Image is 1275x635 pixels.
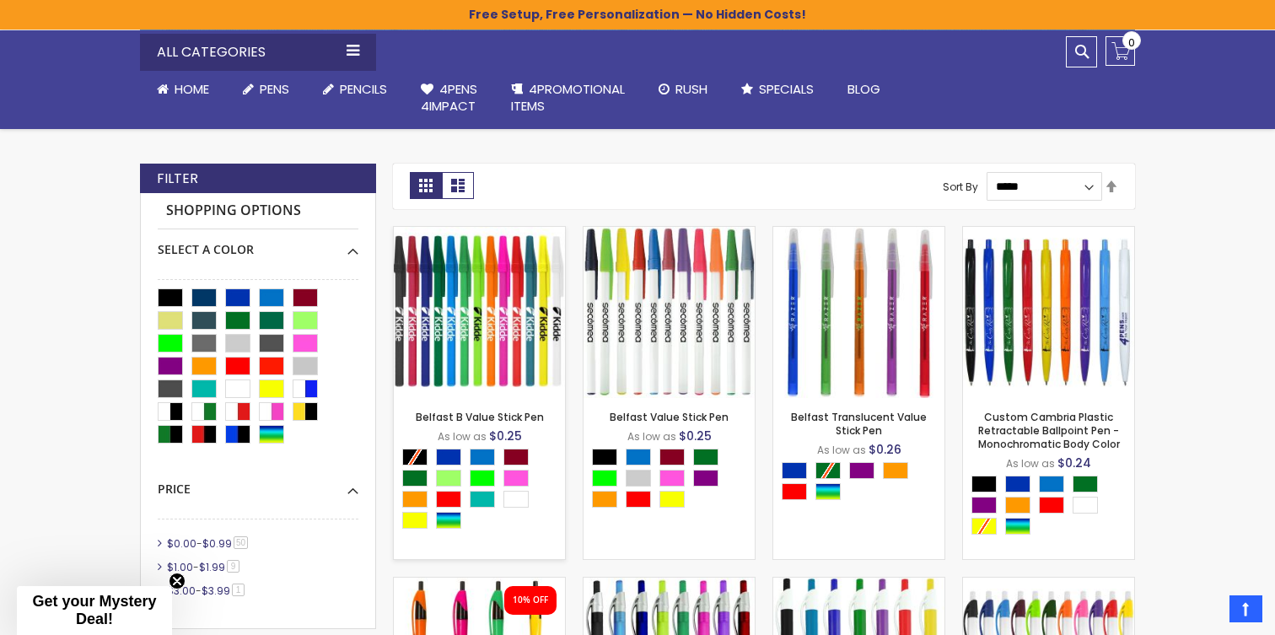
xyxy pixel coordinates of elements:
div: Yellow [402,512,428,529]
span: 4Pens 4impact [421,80,477,115]
span: As low as [817,443,866,457]
div: Burgundy [503,449,529,465]
div: Blue Light [470,449,495,465]
div: Green [1073,476,1098,492]
span: $1.99 [199,560,225,574]
div: Purple [849,462,874,479]
span: Specials [759,80,814,98]
span: $0.00 [167,536,196,551]
span: $0.25 [489,428,522,444]
a: Preston W Click Pen [963,577,1134,591]
a: $1.00-$1.999 [163,560,245,574]
a: Pens [226,71,306,108]
span: $1.00 [167,560,193,574]
strong: Shopping Options [158,193,358,229]
div: Green Light [436,470,461,487]
a: Belfast B Value Stick Pen [394,226,565,240]
a: Preston Translucent Pen [584,577,755,591]
div: Pink [659,470,685,487]
div: Select A Color [402,449,565,533]
a: 4Pens4impact [404,71,494,126]
span: $0.25 [679,428,712,444]
div: Orange [402,491,428,508]
div: Assorted [815,483,841,500]
span: 4PROMOTIONAL ITEMS [511,80,625,115]
div: Teal [470,491,495,508]
a: $3.00-$3.991 [163,584,250,598]
span: As low as [438,429,487,444]
label: Sort By [943,179,978,193]
strong: Filter [157,170,198,188]
a: Preston B Click Pen [773,577,944,591]
span: As low as [1006,456,1055,471]
span: Pencils [340,80,387,98]
a: Top [1229,595,1262,622]
div: Lime Green [470,470,495,487]
div: Lime Green [592,470,617,487]
a: Belfast B Value Stick Pen [416,410,544,424]
span: $0.99 [202,536,232,551]
div: All Categories [140,34,376,71]
div: Red [782,483,807,500]
span: Rush [675,80,707,98]
a: 4PROMOTIONALITEMS [494,71,642,126]
span: $3.00 [167,584,196,598]
a: Neon Slimster Pen [394,577,565,591]
div: Assorted [1005,518,1030,535]
a: Belfast Value Stick Pen [610,410,729,424]
div: Green [402,470,428,487]
div: Black [592,449,617,465]
span: As low as [627,429,676,444]
span: Blog [847,80,880,98]
a: Belfast Translucent Value Stick Pen [791,410,927,438]
div: White [503,491,529,508]
div: Red [626,491,651,508]
div: Red [436,491,461,508]
button: Close teaser [169,573,186,589]
div: 10% OFF [513,595,548,606]
div: Burgundy [659,449,685,465]
a: Specials [724,71,831,108]
img: Belfast B Value Stick Pen [394,227,565,398]
img: Belfast Value Stick Pen [584,227,755,398]
div: Blue [1005,476,1030,492]
div: Select A Color [158,229,358,258]
span: $0.26 [869,441,901,458]
a: Home [140,71,226,108]
div: Orange [592,491,617,508]
img: Custom Cambria Plastic Retractable Ballpoint Pen - Monochromatic Body Color [963,227,1134,398]
span: $3.99 [202,584,230,598]
a: Rush [642,71,724,108]
div: Blue [782,462,807,479]
div: Black [971,476,997,492]
a: Blog [831,71,897,108]
a: Custom Cambria Plastic Retractable Ballpoint Pen - Monochromatic Body Color [978,410,1120,451]
div: Pink [503,470,529,487]
span: $0.24 [1057,455,1091,471]
div: Blue Light [626,449,651,465]
div: Select A Color [592,449,755,512]
span: Pens [260,80,289,98]
div: Select A Color [971,476,1134,539]
span: Get your Mystery Deal! [32,593,156,627]
div: Select A Color [782,462,944,504]
div: White [1073,497,1098,514]
a: Custom Cambria Plastic Retractable Ballpoint Pen - Monochromatic Body Color [963,226,1134,240]
div: Blue Light [1039,476,1064,492]
div: Price [158,469,358,498]
span: 1 [232,584,245,596]
div: Orange [883,462,908,479]
div: Orange [1005,497,1030,514]
div: Purple [693,470,718,487]
a: $0.00-$0.9950 [163,536,254,551]
div: Get your Mystery Deal!Close teaser [17,586,172,635]
a: Pencils [306,71,404,108]
img: Belfast Translucent Value Stick Pen [773,227,944,398]
span: 0 [1128,35,1135,51]
a: Belfast Translucent Value Stick Pen [773,226,944,240]
a: Belfast Value Stick Pen [584,226,755,240]
div: Assorted [436,512,461,529]
span: 50 [234,536,248,549]
span: 9 [227,560,239,573]
div: Green [693,449,718,465]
